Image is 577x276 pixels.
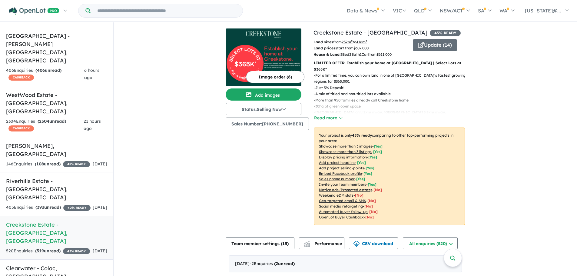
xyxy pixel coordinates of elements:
div: 406 Enquir ies [6,67,84,81]
u: 232 m [342,40,353,44]
span: 6 hours ago [84,68,99,80]
span: [ Yes ] [373,149,382,154]
p: - 30ha of green open space [314,103,470,109]
u: $ 307,000 [353,46,369,50]
u: Geo-targeted email & SMS [319,198,366,203]
strong: ( unread) [35,205,61,210]
span: [ Yes ] [357,160,366,165]
span: [No] [367,198,376,203]
u: Native ads (Promoted estate) [319,188,372,192]
u: 1 [360,52,362,57]
span: [ Yes ] [368,182,376,187]
p: from [313,39,408,45]
span: 519 [37,248,44,254]
p: - For a limited time, you can own land in one of [GEOGRAPHIC_DATA]’s fastest growing regions for ... [314,72,470,85]
span: 15 [282,241,287,246]
div: [DATE] [229,255,462,272]
img: bar-chart.svg [304,243,310,247]
b: 45 % ready [352,133,372,138]
span: [DATE] [93,205,107,210]
span: [DATE] [93,161,107,167]
span: 406 [37,68,45,73]
input: Try estate name, suburb, builder or developer [92,4,241,17]
p: start from [313,45,408,51]
button: Team member settings (15) [226,237,294,249]
sup: 2 [366,39,367,43]
u: Automated buyer follow-up [319,209,368,214]
button: Image order (6) [246,71,304,83]
u: Weekend eDM slots [319,193,353,198]
span: CASHBACK [8,125,34,131]
strong: ( unread) [35,68,61,73]
h5: [GEOGRAPHIC_DATA] - [PERSON_NAME][GEOGRAPHIC_DATA] , [GEOGRAPHIC_DATA] [6,32,107,65]
a: Creekstone Estate - [GEOGRAPHIC_DATA] [313,29,427,36]
h5: [PERSON_NAME] , [GEOGRAPHIC_DATA] [6,142,107,158]
span: [No] [369,209,378,214]
span: 393 [37,205,44,210]
img: line-chart.svg [304,241,310,244]
u: Showcase more than 3 listings [319,149,372,154]
span: [ Yes ] [366,166,374,170]
button: Sales Number:[PHONE_NUMBER] [226,118,309,130]
p: Bed Bath Car from [313,52,408,58]
img: Creekstone Estate - Tarneit Logo [228,31,299,38]
u: 416 m [356,40,367,44]
a: Creekstone Estate - Tarneit LogoCreekstone Estate - Tarneit [226,28,301,86]
img: Openlot PRO Logo White [9,7,59,15]
img: download icon [353,241,360,247]
span: CASHBACK [8,75,34,81]
span: to [353,40,367,44]
span: [No] [355,193,363,198]
h5: Creekstone Estate - [GEOGRAPHIC_DATA] , [GEOGRAPHIC_DATA] [6,221,107,245]
span: [ Yes ] [363,171,372,176]
strong: ( unread) [35,161,61,167]
b: House & Land: [313,52,340,57]
p: - More than 950 families already call Creekstone home [314,97,470,103]
div: 405 Enquir ies [6,204,91,211]
u: Display pricing information [319,155,367,159]
span: 2 [276,261,278,266]
u: $ 611,000 [376,52,392,57]
sup: 2 [351,39,353,43]
p: - [GEOGRAPHIC_DATA] only 2km away, [GEOGRAPHIC_DATA] 3.8km away, [GEOGRAPHIC_DATA] 29km away [314,109,470,122]
u: Social media retargeting [319,204,363,208]
span: - 2 Enquir ies [250,261,295,266]
span: [DATE] [93,248,107,254]
button: Update (14) [413,39,457,51]
span: 45 % READY [430,30,461,36]
button: CSV download [349,237,398,249]
u: Add project headline [319,160,356,165]
span: [US_STATE]@... [525,8,561,14]
b: Land sizes [313,40,333,44]
p: LIMITED OFFER: Establish your home at [GEOGRAPHIC_DATA] | Select Lots at $365K* [314,60,465,72]
span: [No] [373,188,382,192]
p: Your project is only comparing to other top-performing projects in your area: - - - - - - - - - -... [314,128,465,225]
p: - Just 5% Deposit! [314,85,470,91]
div: 2304 Enquir ies [6,118,84,132]
u: 2 [349,52,351,57]
span: 40 % READY [63,205,91,211]
u: Invite your team members [319,182,366,187]
img: Creekstone Estate - Tarneit [226,41,301,86]
p: - A mix of titled and non-titled lots available [314,91,470,97]
u: Embed Facebook profile [319,171,362,176]
span: 45 % READY [63,248,90,254]
div: 146 Enquir ies [6,161,90,168]
button: Add images [226,88,301,101]
h5: Riverhills Estate - [GEOGRAPHIC_DATA] , [GEOGRAPHIC_DATA] [6,177,107,201]
u: OpenLot Buyer Cashback [319,215,364,219]
u: Sales phone number [319,177,355,181]
strong: ( unread) [38,118,66,124]
button: Performance [299,237,344,249]
u: 3 [340,52,342,57]
span: [ Yes ] [356,177,365,181]
span: [ Yes ] [374,144,383,148]
span: 21 hours ago [84,118,101,131]
button: Status:Selling Now [226,103,301,115]
strong: ( unread) [274,261,295,266]
span: [ Yes ] [368,155,377,159]
u: Showcase more than 3 images [319,144,372,148]
span: [No] [364,204,373,208]
b: Land prices [313,46,335,50]
button: Read more [314,115,342,121]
